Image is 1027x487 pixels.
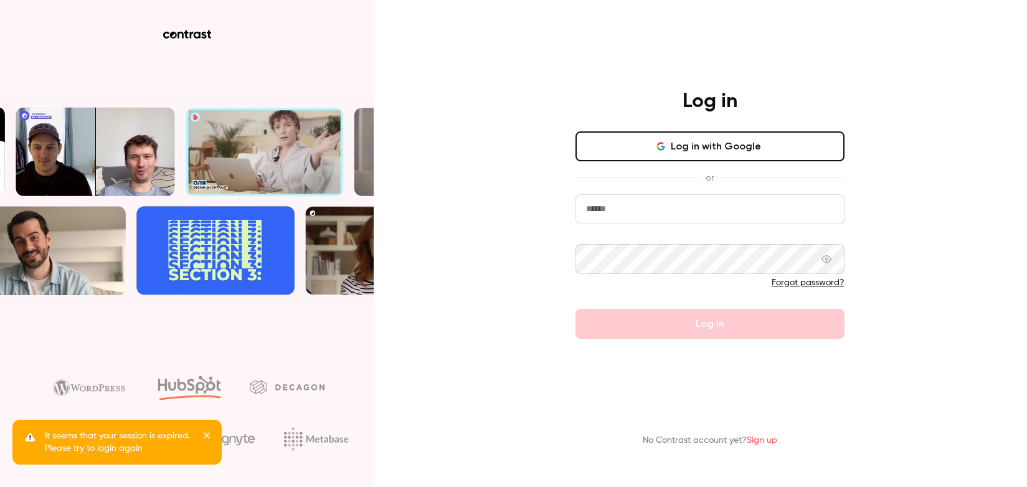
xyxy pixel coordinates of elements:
[250,380,324,394] img: decagon
[747,436,777,445] a: Sign up
[699,171,720,184] span: or
[683,89,737,114] h4: Log in
[643,434,777,447] p: No Contrast account yet?
[45,430,194,455] p: It seems that your session is expired. Please try to login again
[575,131,845,161] button: Log in with Google
[203,430,212,445] button: close
[772,278,845,287] a: Forgot password?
